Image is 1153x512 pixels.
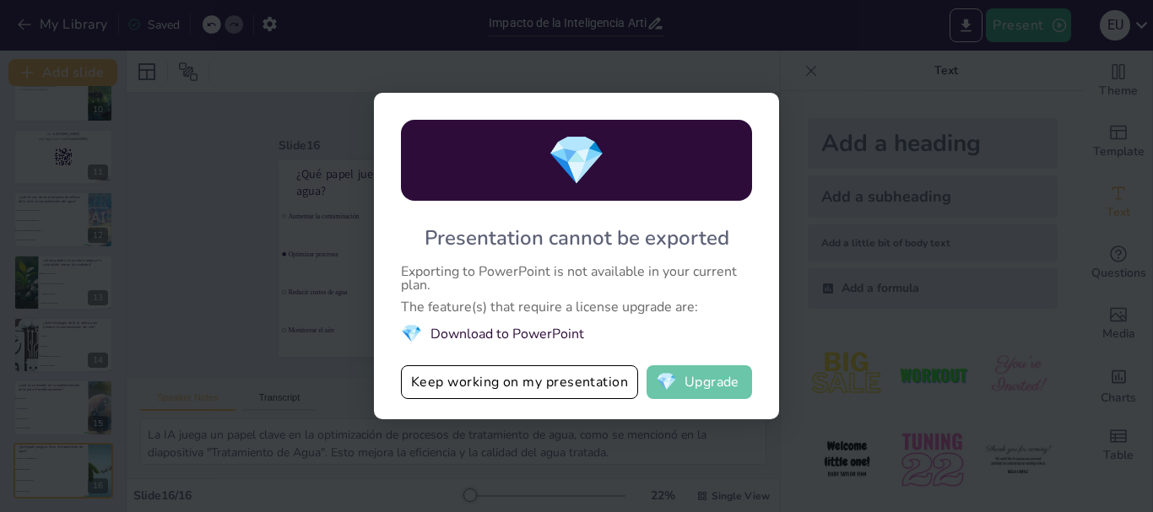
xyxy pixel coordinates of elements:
span: diamond [401,322,422,345]
li: Download to PowerPoint [401,322,752,345]
button: Keep working on my presentation [401,365,638,399]
span: diamond [547,128,606,193]
div: Exporting to PowerPoint is not available in your current plan. [401,265,752,292]
div: The feature(s) that require a license upgrade are: [401,300,752,314]
span: diamond [656,374,677,391]
button: diamondUpgrade [647,365,752,399]
div: Presentation cannot be exported [425,224,729,251]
